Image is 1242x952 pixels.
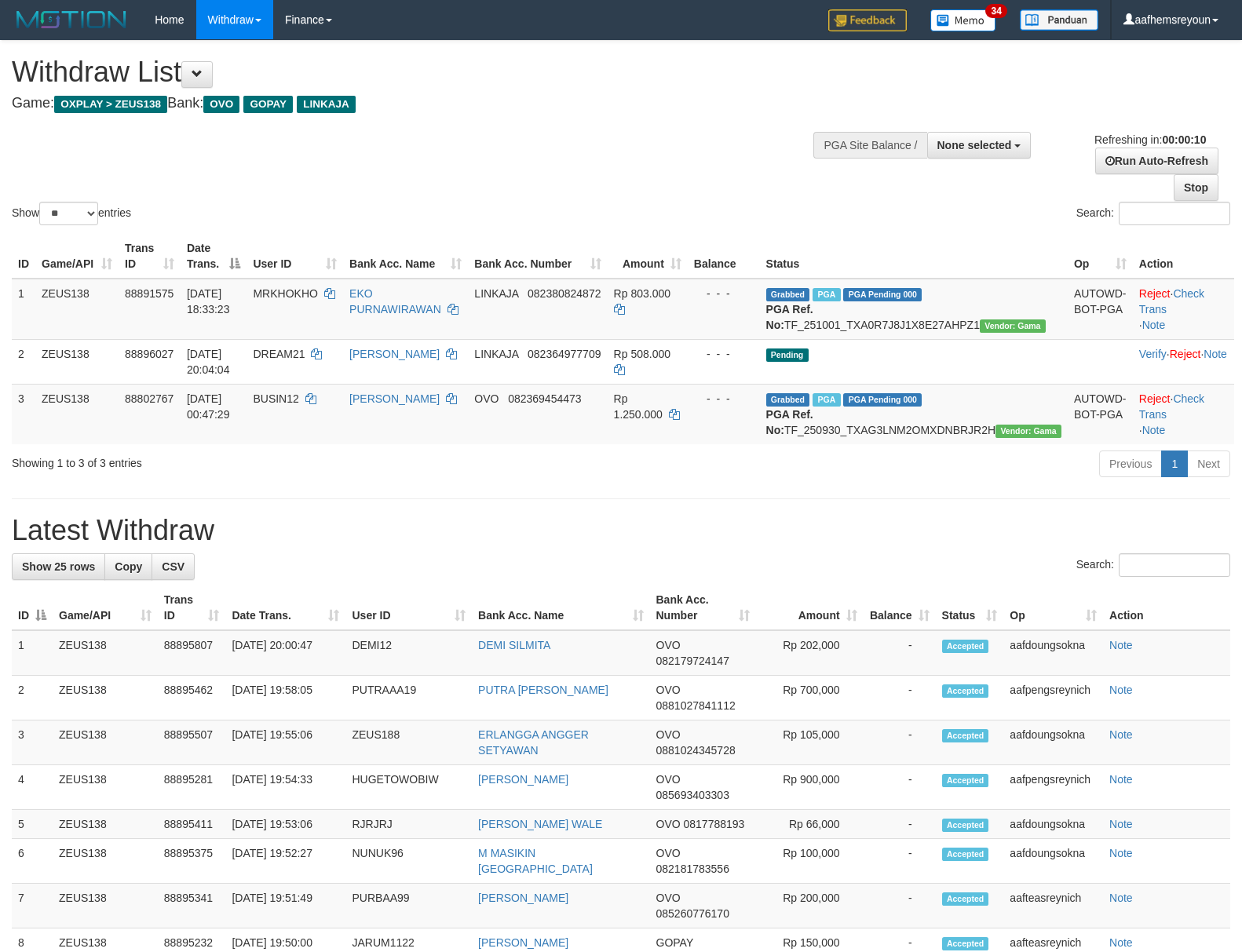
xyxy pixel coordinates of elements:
td: 88895807 [158,630,226,676]
a: [PERSON_NAME] WALE [478,818,602,830]
a: 1 [1161,450,1188,477]
span: BUSIN12 [253,392,298,405]
input: Search: [1119,202,1230,225]
th: ID: activate to sort column descending [12,585,53,630]
td: aafteasreynich [1003,884,1103,928]
span: None selected [937,139,1012,151]
a: Stop [1174,174,1218,201]
span: LINKAJA [474,348,518,360]
a: Note [1142,319,1166,331]
th: Trans ID: activate to sort column ascending [119,234,181,279]
span: OVO [203,96,239,113]
td: ZEUS138 [35,339,119,384]
a: Next [1187,450,1230,477]
td: 88895462 [158,676,226,720]
a: Note [1204,348,1227,360]
span: Refreshing in: [1094,133,1206,146]
a: Check Trans [1139,392,1204,421]
span: Copy 0881024345728 to clipboard [656,744,736,757]
a: Note [1142,424,1166,436]
a: Note [1109,639,1133,651]
td: PURBAA99 [345,884,472,928]
a: CSV [152,553,195,580]
span: Copy 085693403303 to clipboard [656,789,729,801]
td: AUTOWD-BOT-PGA [1068,279,1133,340]
td: ZEUS138 [53,884,158,928]
td: aafdoungsokna [1003,630,1103,676]
img: Feedback.jpg [828,9,907,31]
span: Copy 0817788193 to clipboard [684,818,745,830]
span: Accepted [942,640,989,653]
td: aafdoungsokna [1003,839,1103,884]
th: Bank Acc. Name: activate to sort column ascending [343,234,468,279]
a: ERLANGGA ANGGER SETYAWAN [478,728,589,757]
span: Vendor URL: https://trx31.1velocity.biz [980,319,1046,333]
button: None selected [927,132,1032,159]
span: Accepted [942,729,989,742]
th: Status: activate to sort column ascending [936,585,1004,630]
td: ZEUS138 [53,720,158,765]
img: MOTION_logo.png [12,8,131,31]
td: TF_250930_TXAG3LNM2OMXDNBRJR2H [760,384,1068,444]
a: Note [1109,936,1133,949]
a: Note [1109,684,1133,696]
div: - - - [694,391,754,407]
span: Copy 082181783556 to clipboard [656,863,729,875]
a: Note [1109,892,1133,904]
th: Op: activate to sort column ascending [1068,234,1133,279]
a: Note [1109,818,1133,830]
td: 88895281 [158,765,226,810]
span: Copy 082179724147 to clipboard [656,655,729,667]
span: Show 25 rows [22,560,95,573]
td: aafpengsreynich [1003,676,1103,720]
a: [PERSON_NAME] [349,348,440,360]
td: [DATE] 19:55:06 [225,720,345,765]
td: Rp 100,000 [756,839,864,884]
td: ZEUS138 [53,630,158,676]
td: aafdoungsokna [1003,720,1103,765]
th: Balance [688,234,760,279]
span: OVO [656,892,681,904]
img: Button%20Memo.svg [930,9,996,31]
td: - [864,839,936,884]
span: 88802767 [125,392,174,405]
th: Amount: activate to sort column ascending [608,234,688,279]
span: Copy 082369454473 to clipboard [508,392,581,405]
td: - [864,720,936,765]
span: GOPAY [243,96,293,113]
span: 34 [985,4,1006,18]
td: aafdoungsokna [1003,810,1103,839]
span: LINKAJA [474,287,518,300]
td: [DATE] 20:00:47 [225,630,345,676]
th: Balance: activate to sort column ascending [864,585,936,630]
span: MRKHOKHO [253,287,317,300]
label: Search: [1076,202,1230,225]
span: OVO [656,773,681,786]
td: 7 [12,884,53,928]
b: PGA Ref. No: [766,408,813,436]
span: Marked by aafpengsreynich [813,288,840,301]
label: Search: [1076,553,1230,577]
td: · · [1133,384,1234,444]
th: Action [1133,234,1234,279]
td: [DATE] 19:51:49 [225,884,345,928]
th: Game/API: activate to sort column ascending [53,585,158,630]
td: - [864,676,936,720]
span: Accepted [942,684,989,698]
td: AUTOWD-BOT-PGA [1068,384,1133,444]
td: NUNUK96 [345,839,472,884]
a: Reject [1170,348,1201,360]
span: Pending [766,348,809,362]
span: [DATE] 20:04:04 [187,348,230,376]
select: Showentries [39,202,98,225]
td: 6 [12,839,53,884]
td: Rp 700,000 [756,676,864,720]
span: PGA Pending [843,393,922,407]
a: EKO PURNAWIRAWAN [349,287,441,316]
th: Action [1103,585,1230,630]
td: 1 [12,279,35,340]
span: Marked by aafsreyleap [813,393,840,407]
td: DEMI12 [345,630,472,676]
a: M MASIKIN [GEOGRAPHIC_DATA] [478,847,593,875]
a: Run Auto-Refresh [1095,148,1218,174]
